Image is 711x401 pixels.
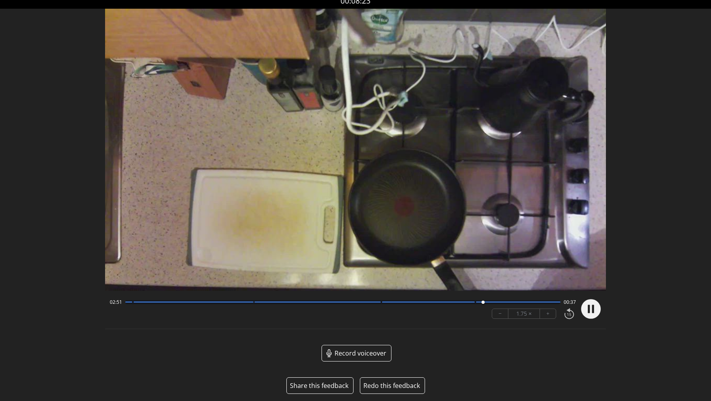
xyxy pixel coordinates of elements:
span: Record voiceover [335,348,386,358]
span: 02:51 [110,299,122,305]
button: − [492,309,508,318]
button: + [540,309,556,318]
div: 1.75 × [508,309,540,318]
a: Record voiceover [322,345,391,361]
button: Share this feedback [290,381,348,390]
span: 00:37 [564,299,576,305]
a: Redo this feedback [360,377,425,394]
